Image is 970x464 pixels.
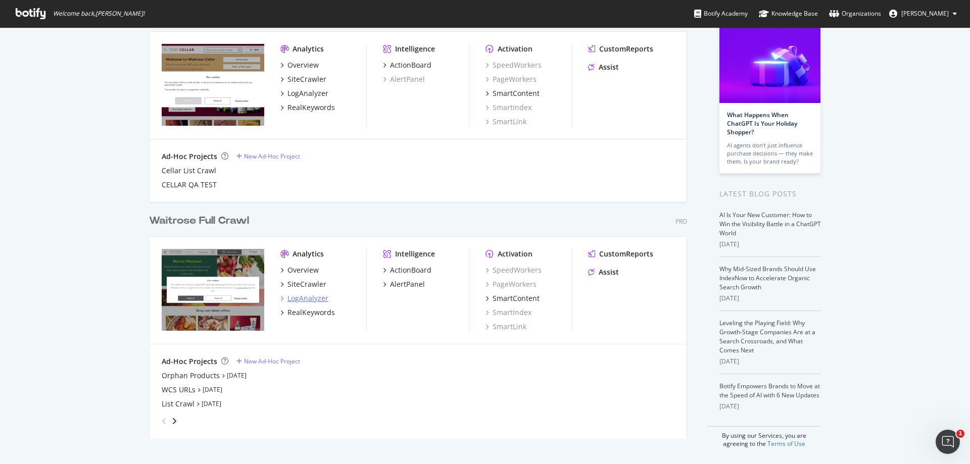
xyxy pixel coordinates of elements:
[767,439,805,448] a: Terms of Use
[162,385,196,395] a: WCS URLs
[280,60,319,70] a: Overview
[759,9,818,19] div: Knowledge Base
[498,249,532,259] div: Activation
[383,279,425,289] a: AlertPanel
[694,9,748,19] div: Botify Academy
[719,240,821,249] div: [DATE]
[202,399,221,408] a: [DATE]
[486,88,540,98] a: SmartContent
[599,267,619,277] div: Assist
[719,265,816,291] a: Why Mid-Sized Brands Should Use IndexNow to Accelerate Organic Search Growth
[280,102,335,113] a: RealKeywords
[719,294,821,303] div: [DATE]
[162,371,220,381] a: Orphan Products
[829,9,881,19] div: Organizations
[936,430,960,454] iframe: Intercom live chat
[236,152,300,161] a: New Ad-Hoc Project
[588,249,653,259] a: CustomReports
[719,188,821,199] div: Latest Blog Posts
[280,74,326,84] a: SiteCrawler
[383,60,431,70] a: ActionBoard
[486,60,542,70] div: SpeedWorkers
[162,399,195,409] a: List Crawl
[486,293,540,303] a: SmartContent
[599,44,653,54] div: CustomReports
[719,23,820,103] img: What Happens When ChatGPT Is Your Holiday Shopper?
[383,74,425,84] a: AlertPanel
[599,249,653,259] div: CustomReports
[727,111,797,136] a: What Happens When ChatGPT Is Your Holiday Shopper?
[719,357,821,366] div: [DATE]
[293,249,324,259] div: Analytics
[707,426,821,448] div: By using our Services, you are agreeing to the
[287,74,326,84] div: SiteCrawler
[244,357,300,366] div: New Ad-Hoc Project
[162,44,264,126] img: waitrosecellar.com
[287,279,326,289] div: SiteCrawler
[287,60,319,70] div: Overview
[493,293,540,303] div: SmartContent
[390,279,425,289] div: AlertPanel
[149,214,253,228] a: Waitrose Full Crawl
[383,265,431,275] a: ActionBoard
[280,265,319,275] a: Overview
[486,307,531,318] a: SmartIndex
[486,322,526,332] a: SmartLink
[881,6,965,22] button: [PERSON_NAME]
[956,430,964,438] span: 1
[53,10,144,18] span: Welcome back, [PERSON_NAME] !
[158,413,171,429] div: angle-left
[493,88,540,98] div: SmartContent
[486,102,531,113] a: SmartIndex
[719,402,821,411] div: [DATE]
[162,180,217,190] a: CELLAR QA TEST
[498,44,532,54] div: Activation
[719,382,820,399] a: Botify Empowers Brands to Move at the Speed of AI with 6 New Updates
[244,152,300,161] div: New Ad-Hoc Project
[280,293,328,303] a: LogAnalyzer
[293,44,324,54] div: Analytics
[280,307,335,318] a: RealKeywords
[588,267,619,277] a: Assist
[395,249,435,259] div: Intelligence
[227,371,247,380] a: [DATE]
[901,9,949,18] span: Rachel Costello
[287,88,328,98] div: LogAnalyzer
[287,293,328,303] div: LogAnalyzer
[588,44,653,54] a: CustomReports
[486,117,526,127] a: SmartLink
[486,74,537,84] a: PageWorkers
[287,102,335,113] div: RealKeywords
[719,319,815,354] a: Leveling the Playing Field: Why Growth-Stage Companies Are at a Search Crossroads, and What Comes...
[162,249,264,331] img: www.waitrose.com
[149,214,249,228] div: Waitrose Full Crawl
[599,62,619,72] div: Assist
[162,151,217,162] div: Ad-Hoc Projects
[287,307,335,318] div: RealKeywords
[390,265,431,275] div: ActionBoard
[236,357,300,366] a: New Ad-Hoc Project
[486,265,542,275] a: SpeedWorkers
[280,279,326,289] a: SiteCrawler
[171,416,178,426] div: angle-right
[280,88,328,98] a: LogAnalyzer
[162,356,217,367] div: Ad-Hoc Projects
[287,265,319,275] div: Overview
[162,166,216,176] a: Cellar List Crawl
[486,279,537,289] div: PageWorkers
[395,44,435,54] div: Intelligence
[675,217,687,226] div: Pro
[390,60,431,70] div: ActionBoard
